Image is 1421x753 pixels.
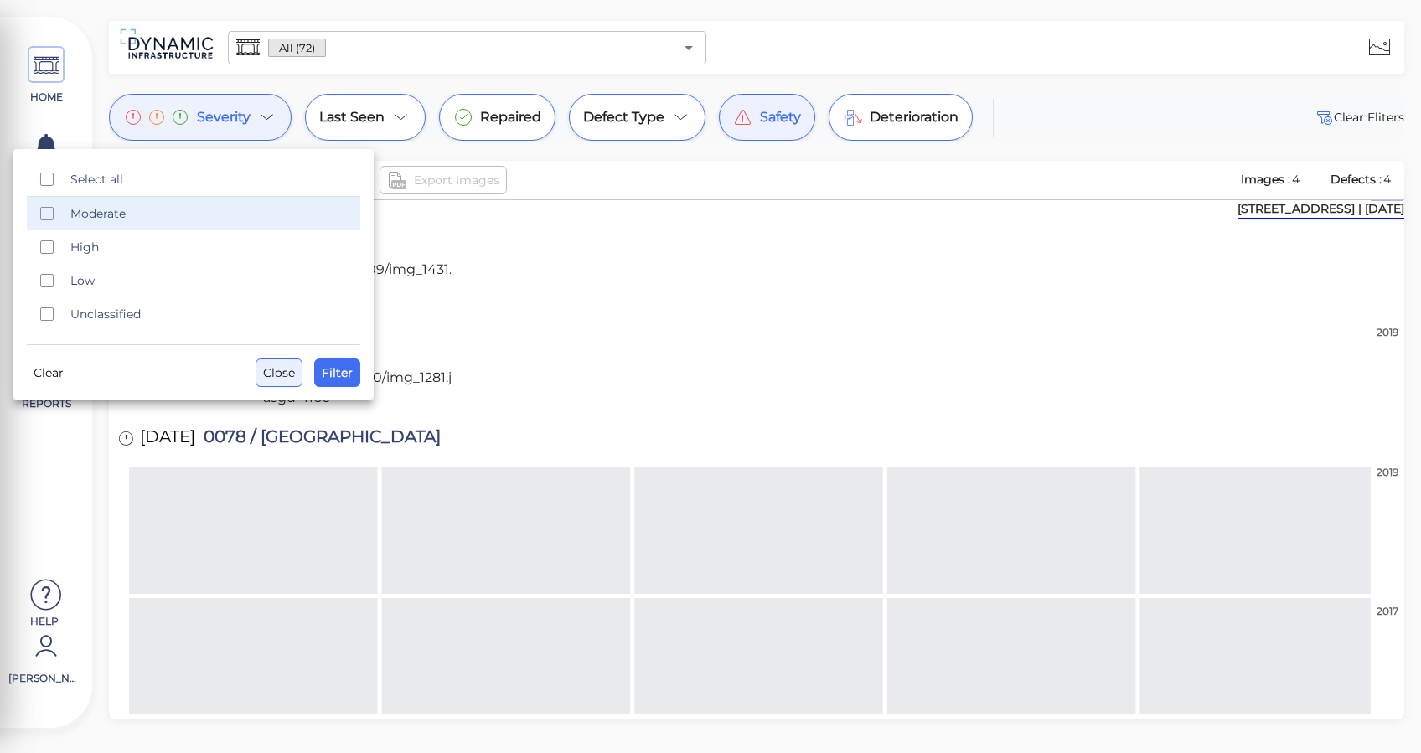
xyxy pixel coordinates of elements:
[27,162,360,196] div: Select all
[256,358,302,387] button: Close
[70,272,350,289] span: Low
[70,239,350,255] span: High
[322,363,353,383] span: Filter
[34,363,64,383] span: Clear
[70,306,350,322] span: Unclassified
[27,197,360,230] div: Moderate
[27,297,360,331] div: Unclassified
[27,359,70,386] button: Clear
[263,363,295,383] span: Close
[70,171,350,188] span: Select all
[70,205,350,222] span: Moderate
[314,358,360,387] button: Filter
[27,230,360,264] div: High
[27,264,360,297] div: Low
